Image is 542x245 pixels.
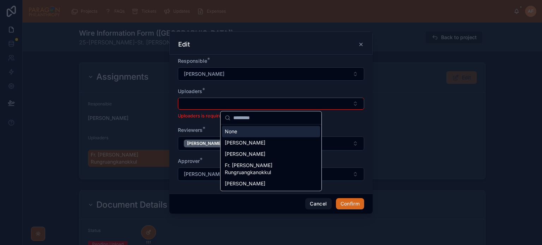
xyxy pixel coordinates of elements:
[225,139,265,146] span: [PERSON_NAME]
[222,126,320,137] div: None
[178,58,207,64] span: Responsible
[225,162,309,176] span: Fr. [PERSON_NAME] Rungruangkanokkul
[187,141,222,146] span: [PERSON_NAME]
[178,127,203,133] span: Reviewers
[178,167,364,181] button: Select Button
[178,40,190,49] h3: Edit
[178,136,364,151] button: Select Button
[225,151,265,158] span: [PERSON_NAME]
[178,112,364,120] p: Uploaders is required
[305,198,331,209] button: Cancel
[225,180,265,187] span: [PERSON_NAME]
[184,140,232,147] button: Unselect 30
[178,67,364,81] button: Select Button
[178,158,200,164] span: Approver
[178,98,364,110] button: Select Button
[221,124,321,191] div: Suggestions
[184,71,224,78] span: [PERSON_NAME]
[184,171,224,178] span: [PERSON_NAME]
[178,88,202,94] span: Uploaders
[336,198,364,209] button: Confirm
